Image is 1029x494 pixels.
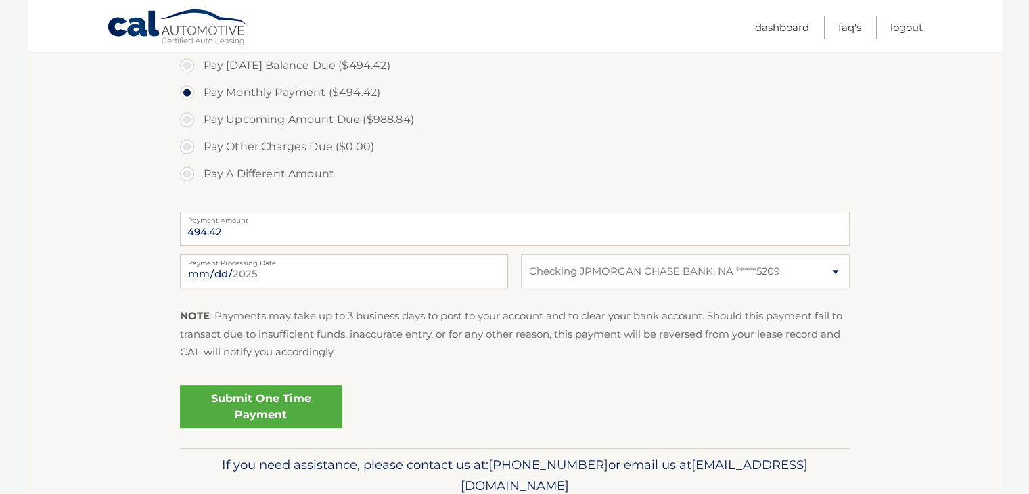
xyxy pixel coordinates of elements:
label: Pay Other Charges Due ($0.00) [180,133,850,160]
label: Pay Upcoming Amount Due ($988.84) [180,106,850,133]
a: FAQ's [838,16,861,39]
a: Submit One Time Payment [180,385,342,428]
strong: NOTE [180,309,210,322]
input: Payment Amount [180,212,850,246]
label: Pay [DATE] Balance Due ($494.42) [180,52,850,79]
a: Dashboard [755,16,809,39]
label: Pay Monthly Payment ($494.42) [180,79,850,106]
a: Logout [890,16,923,39]
span: [PHONE_NUMBER] [488,457,608,472]
label: Pay A Different Amount [180,160,850,187]
input: Payment Date [180,254,508,288]
p: : Payments may take up to 3 business days to post to your account and to clear your bank account.... [180,307,850,361]
a: Cal Automotive [107,9,249,48]
label: Payment Processing Date [180,254,508,265]
label: Payment Amount [180,212,850,223]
